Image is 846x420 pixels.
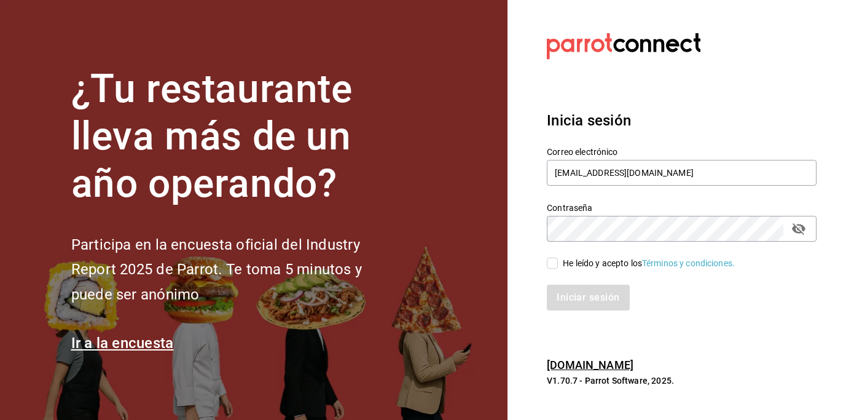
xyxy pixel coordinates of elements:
[642,258,735,268] a: Términos y condiciones.
[547,359,633,371] a: [DOMAIN_NAME]
[547,160,817,186] input: Ingresa tu correo electrónico
[547,374,817,387] p: V1.70.7 - Parrot Software, 2025.
[71,232,403,307] h2: Participa en la encuesta oficial del Industry Report 2025 de Parrot. Te toma 5 minutos y puede se...
[547,204,817,212] label: Contraseña
[547,109,817,132] h3: Inicia sesión
[547,148,817,156] label: Correo electrónico
[788,218,809,239] button: passwordField
[71,66,403,207] h1: ¿Tu restaurante lleva más de un año operando?
[563,257,735,270] div: He leído y acepto los
[71,335,174,352] a: Ir a la encuesta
